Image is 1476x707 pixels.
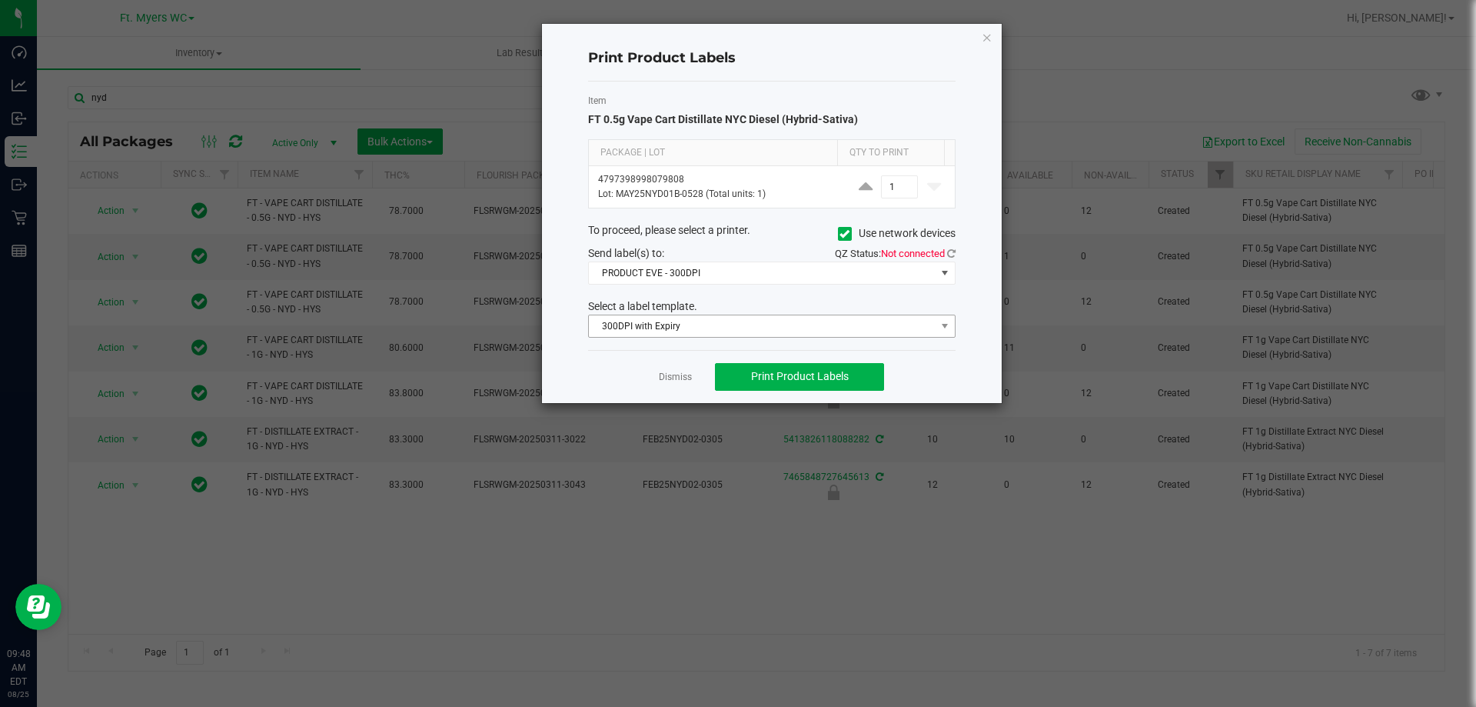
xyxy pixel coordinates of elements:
[589,315,936,337] span: 300DPI with Expiry
[659,371,692,384] a: Dismiss
[838,225,956,242] label: Use network devices
[588,94,956,108] label: Item
[881,248,945,259] span: Not connected
[589,140,837,166] th: Package | Lot
[598,172,836,187] p: 4797398998079808
[837,140,944,166] th: Qty to Print
[715,363,884,391] button: Print Product Labels
[751,370,849,382] span: Print Product Labels
[598,187,836,202] p: Lot: MAY25NYD01B-0528 (Total units: 1)
[577,222,967,245] div: To proceed, please select a printer.
[589,262,936,284] span: PRODUCT EVE - 300DPI
[577,298,967,315] div: Select a label template.
[15,584,61,630] iframe: Resource center
[835,248,956,259] span: QZ Status:
[588,113,858,125] span: FT 0.5g Vape Cart Distillate NYC Diesel (Hybrid-Sativa)
[588,247,664,259] span: Send label(s) to:
[588,48,956,68] h4: Print Product Labels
